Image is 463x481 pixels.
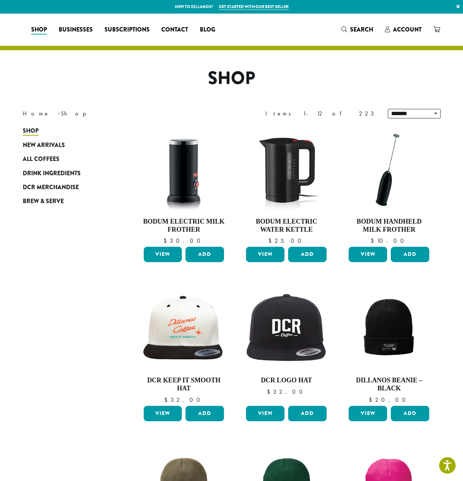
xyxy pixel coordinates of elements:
[144,406,182,421] a: View
[391,406,429,421] button: Add
[31,25,47,34] span: Shop
[23,109,221,118] nav: Breadcrumb
[246,247,284,262] a: View
[267,388,273,396] span: $
[23,126,38,136] span: Shop
[23,152,111,166] a: All Coffees
[288,247,327,262] button: Add
[23,141,65,150] span: New Arrivals
[142,128,226,212] img: DP3954.01-002.png
[349,247,387,262] a: View
[163,237,204,245] bdi: 30.00
[371,237,377,245] span: $
[347,286,431,371] img: Beanie-Black-scaled.png
[142,286,226,403] a: DCR Keep It Smooth Hat $32.00
[350,25,373,34] span: Search
[265,109,377,118] div: Items 1-12 of 223
[347,128,431,212] img: DP3927.01-002.png
[371,237,407,245] bdi: 10.00
[23,180,111,194] a: DCR Merchandise
[142,218,226,234] h4: Bodum Electric Milk Frother
[244,128,328,212] img: DP3955.01.png
[347,128,431,244] a: Bodum Handheld Milk Frother $10.00
[59,25,93,34] span: Businesses
[23,155,59,164] span: All Coffees
[185,406,224,421] button: Add
[393,25,422,34] span: Account
[23,110,50,117] a: Home
[244,377,328,385] h4: DCR Logo Hat
[23,197,64,206] span: Brew & Serve
[23,183,79,192] span: DCR Merchandise
[347,377,431,392] h4: Dillanos Beanie – Black
[244,128,328,244] a: Bodum Electric Water Kettle $25.00
[163,237,170,245] span: $
[17,68,446,89] h1: Shop
[161,25,188,34] span: Contact
[23,169,81,178] span: Drink Ingredients
[369,396,409,404] bdi: 20.00
[164,396,203,404] bdi: 32.00
[391,247,429,262] button: Add
[244,292,328,365] img: dcr-hat.png
[268,237,275,245] span: $
[23,124,111,138] a: Shop
[268,237,305,245] bdi: 25.00
[142,128,226,244] a: Bodum Electric Milk Frother $30.00
[347,218,431,234] h4: Bodum Handheld Milk Frother
[246,406,284,421] a: View
[142,377,226,392] h4: DCR Keep It Smooth Hat
[267,388,306,396] bdi: 32.00
[164,396,170,404] span: $
[288,406,327,421] button: Add
[185,247,224,262] button: Add
[25,24,53,36] a: Shop
[104,25,150,34] span: Subscriptions
[244,218,328,234] h4: Bodum Electric Water Kettle
[23,166,111,180] a: Drink Ingredients
[23,138,111,152] a: New Arrivals
[142,294,226,363] img: keep-it-smooth-hat.png
[244,286,328,403] a: DCR Logo Hat $32.00
[58,107,60,118] span: ›
[144,247,182,262] a: View
[23,194,111,208] a: Brew & Serve
[349,406,387,421] a: View
[335,23,379,36] a: Search
[219,4,289,10] a: Get started with our best seller
[347,286,431,403] a: Dillanos Beanie – Black $20.00
[200,25,215,34] span: Blog
[369,396,375,404] span: $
